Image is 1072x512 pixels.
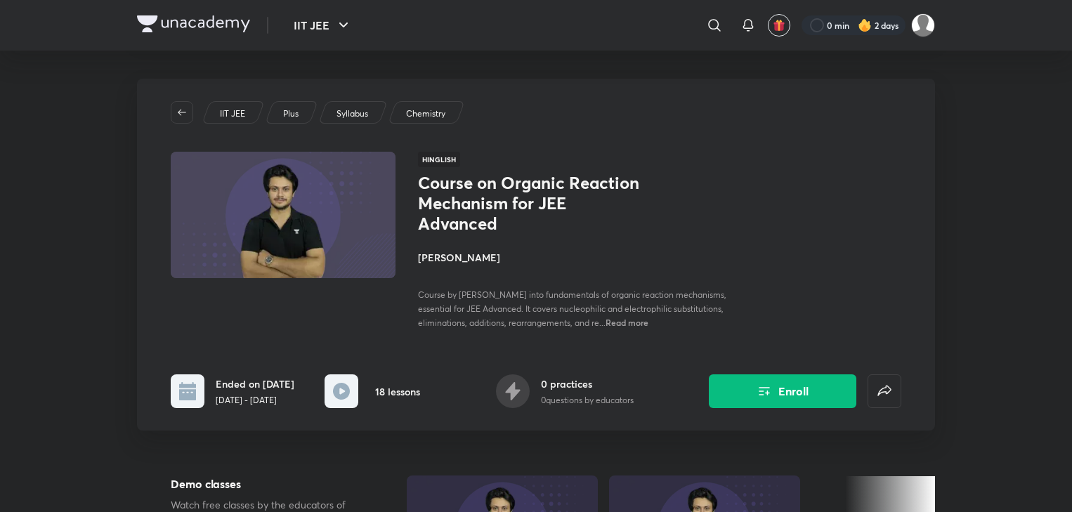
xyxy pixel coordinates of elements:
[418,173,648,233] h1: Course on Organic Reaction Mechanism for JEE Advanced
[216,394,294,407] p: [DATE] - [DATE]
[137,15,250,32] img: Company Logo
[709,374,856,408] button: Enroll
[911,13,935,37] img: Tejas
[858,18,872,32] img: streak
[773,19,785,32] img: avatar
[171,475,362,492] h5: Demo classes
[868,374,901,408] button: false
[285,11,360,39] button: IIT JEE
[281,107,301,120] a: Plus
[418,152,460,167] span: Hinglish
[375,384,420,399] h6: 18 lessons
[137,15,250,36] a: Company Logo
[418,289,726,328] span: Course by [PERSON_NAME] into fundamentals of organic reaction mechanisms, essential for JEE Advan...
[220,107,245,120] p: IIT JEE
[334,107,371,120] a: Syllabus
[169,150,398,280] img: Thumbnail
[541,394,634,407] p: 0 questions by educators
[404,107,448,120] a: Chemistry
[283,107,299,120] p: Plus
[768,14,790,37] button: avatar
[336,107,368,120] p: Syllabus
[606,317,648,328] span: Read more
[216,376,294,391] h6: Ended on [DATE]
[218,107,248,120] a: IIT JEE
[541,376,634,391] h6: 0 practices
[418,250,733,265] h4: [PERSON_NAME]
[406,107,445,120] p: Chemistry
